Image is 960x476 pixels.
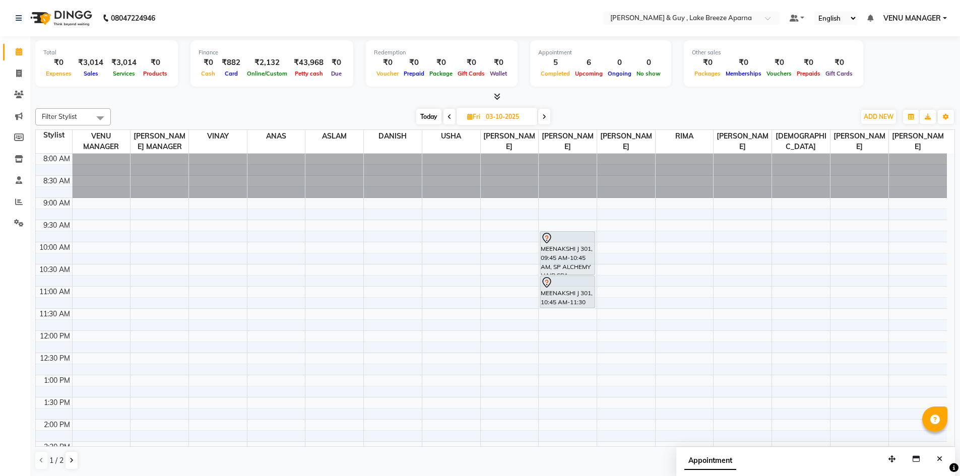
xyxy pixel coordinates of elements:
[605,57,634,69] div: 0
[764,57,794,69] div: ₹0
[41,154,72,164] div: 8:00 AM
[41,198,72,209] div: 9:00 AM
[37,309,72,319] div: 11:30 AM
[692,57,723,69] div: ₹0
[538,48,663,57] div: Appointment
[37,242,72,253] div: 10:00 AM
[364,130,422,143] span: DANISH
[131,130,188,153] span: [PERSON_NAME] MANAGER
[374,70,401,77] span: Voucher
[401,70,427,77] span: Prepaid
[483,109,533,124] input: 2025-10-03
[538,57,572,69] div: 5
[199,48,345,57] div: Finance
[883,13,941,24] span: VENU MANAGER
[772,130,830,153] span: [DEMOGRAPHIC_DATA]
[218,57,244,69] div: ₹882
[723,57,764,69] div: ₹0
[42,420,72,430] div: 2:00 PM
[199,57,218,69] div: ₹0
[487,70,509,77] span: Wallet
[42,375,72,386] div: 1:00 PM
[540,232,595,275] div: MEENAKSHI J 301, 09:45 AM-10:45 AM, SP ALCHEMY HAIR SPA TREATMENT
[374,57,401,69] div: ₹0
[597,130,655,153] span: [PERSON_NAME]
[823,70,855,77] span: Gift Cards
[111,4,155,32] b: 08047224946
[416,109,441,124] span: Today
[455,57,487,69] div: ₹0
[110,70,138,77] span: Services
[141,70,170,77] span: Products
[723,70,764,77] span: Memberships
[189,130,247,143] span: VINAY
[43,57,74,69] div: ₹0
[864,113,893,120] span: ADD NEW
[81,70,101,77] span: Sales
[244,57,290,69] div: ₹2,132
[222,70,240,77] span: Card
[43,48,170,57] div: Total
[41,220,72,231] div: 9:30 AM
[38,331,72,342] div: 12:00 PM
[37,287,72,297] div: 11:00 AM
[292,70,326,77] span: Petty cash
[247,130,305,143] span: ANAS
[374,48,509,57] div: Redemption
[43,70,74,77] span: Expenses
[656,130,714,143] span: RIMA
[714,130,772,153] span: [PERSON_NAME]
[634,70,663,77] span: No show
[861,110,896,124] button: ADD NEW
[487,57,509,69] div: ₹0
[42,397,72,408] div: 1:30 PM
[401,57,427,69] div: ₹0
[49,455,63,466] span: 1 / 2
[38,353,72,364] div: 12:30 PM
[889,130,947,153] span: [PERSON_NAME]
[572,70,605,77] span: Upcoming
[692,48,855,57] div: Other sales
[329,70,344,77] span: Due
[328,57,345,69] div: ₹0
[918,436,950,466] iframe: chat widget
[823,57,855,69] div: ₹0
[605,70,634,77] span: Ongoing
[634,57,663,69] div: 0
[42,112,77,120] span: Filter Stylist
[199,70,218,77] span: Cash
[290,57,328,69] div: ₹43,968
[26,4,95,32] img: logo
[305,130,363,143] span: ASLAM
[107,57,141,69] div: ₹3,014
[74,57,107,69] div: ₹3,014
[36,130,72,141] div: Stylist
[794,57,823,69] div: ₹0
[42,442,72,452] div: 2:30 PM
[37,264,72,275] div: 10:30 AM
[572,57,605,69] div: 6
[422,130,480,143] span: USHA
[465,113,483,120] span: Fri
[455,70,487,77] span: Gift Cards
[684,452,736,470] span: Appointment
[244,70,290,77] span: Online/Custom
[41,176,72,186] div: 8:30 AM
[830,130,888,153] span: [PERSON_NAME]
[692,70,723,77] span: Packages
[794,70,823,77] span: Prepaids
[538,70,572,77] span: Completed
[427,70,455,77] span: Package
[481,130,539,153] span: [PERSON_NAME]
[764,70,794,77] span: Vouchers
[540,276,595,308] div: MEENAKSHI J 301, 10:45 AM-11:30 AM, LUXURY SPA MANICURE
[73,130,131,153] span: VENU MANAGER
[141,57,170,69] div: ₹0
[539,130,597,153] span: [PERSON_NAME]
[427,57,455,69] div: ₹0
